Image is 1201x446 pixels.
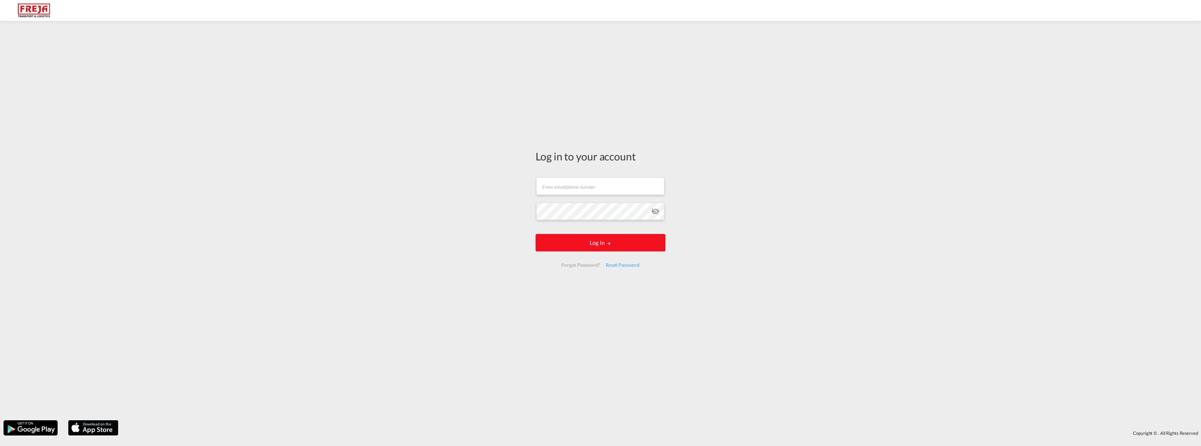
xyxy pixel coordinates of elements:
[559,259,603,271] div: Forgot Password?
[3,419,58,436] img: google.png
[603,259,642,271] div: Reset Password
[651,207,660,216] md-icon: icon-eye-off
[536,234,665,251] button: LOGIN
[536,177,664,195] input: Enter email/phone number
[10,3,58,18] img: 586607c025bf11f083711d99603023e7.png
[536,149,665,164] div: Log in to your account
[67,419,119,436] img: apple.png
[122,427,1201,439] div: Copyright © . All Rights Reserved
